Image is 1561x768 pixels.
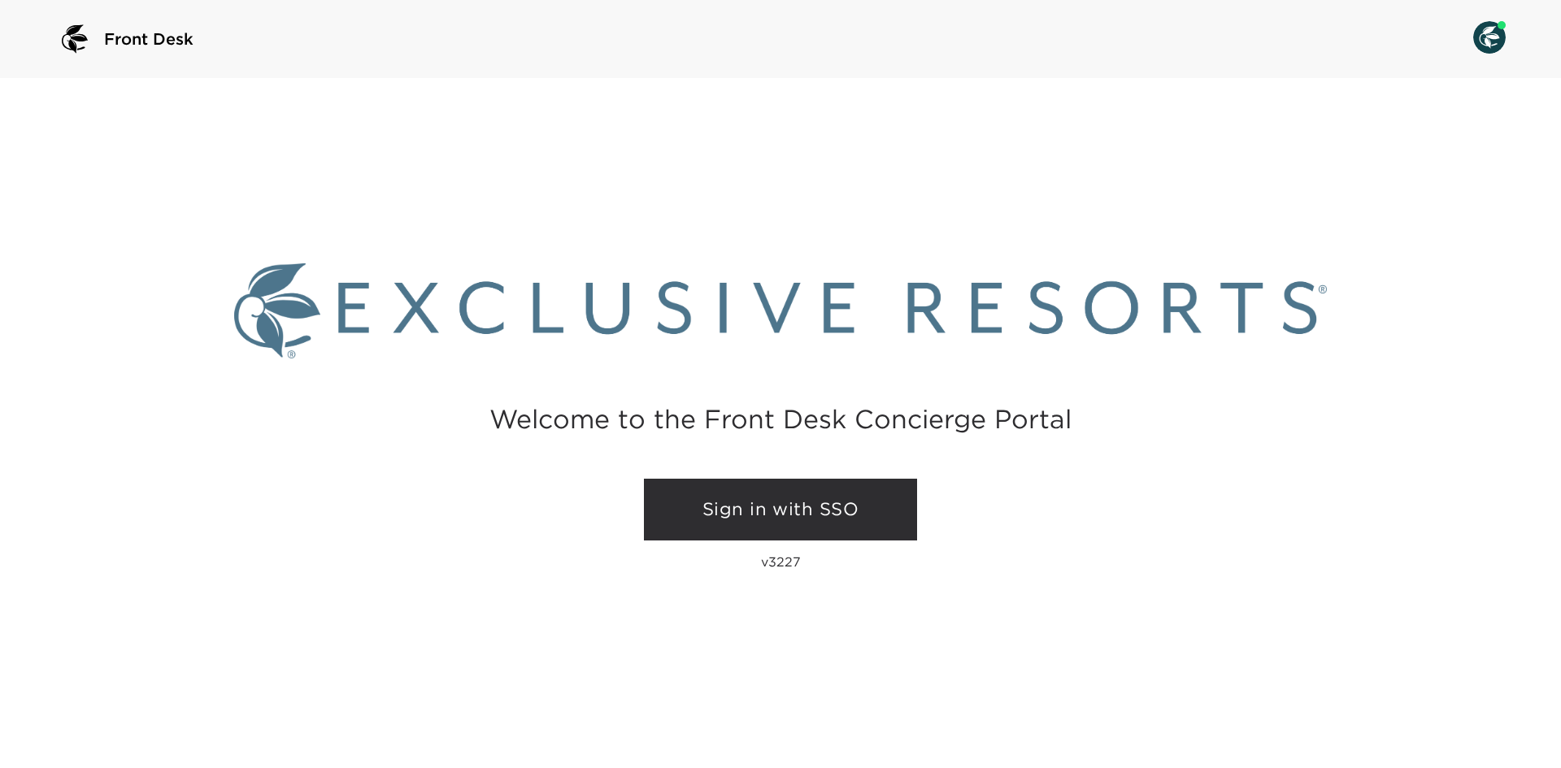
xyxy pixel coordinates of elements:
[55,20,94,59] img: logo
[761,553,801,570] p: v3227
[234,263,1327,358] img: Exclusive Resorts logo
[489,406,1072,432] h2: Welcome to the Front Desk Concierge Portal
[1473,21,1506,54] img: User
[104,28,193,50] span: Front Desk
[644,479,917,540] a: Sign in with SSO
